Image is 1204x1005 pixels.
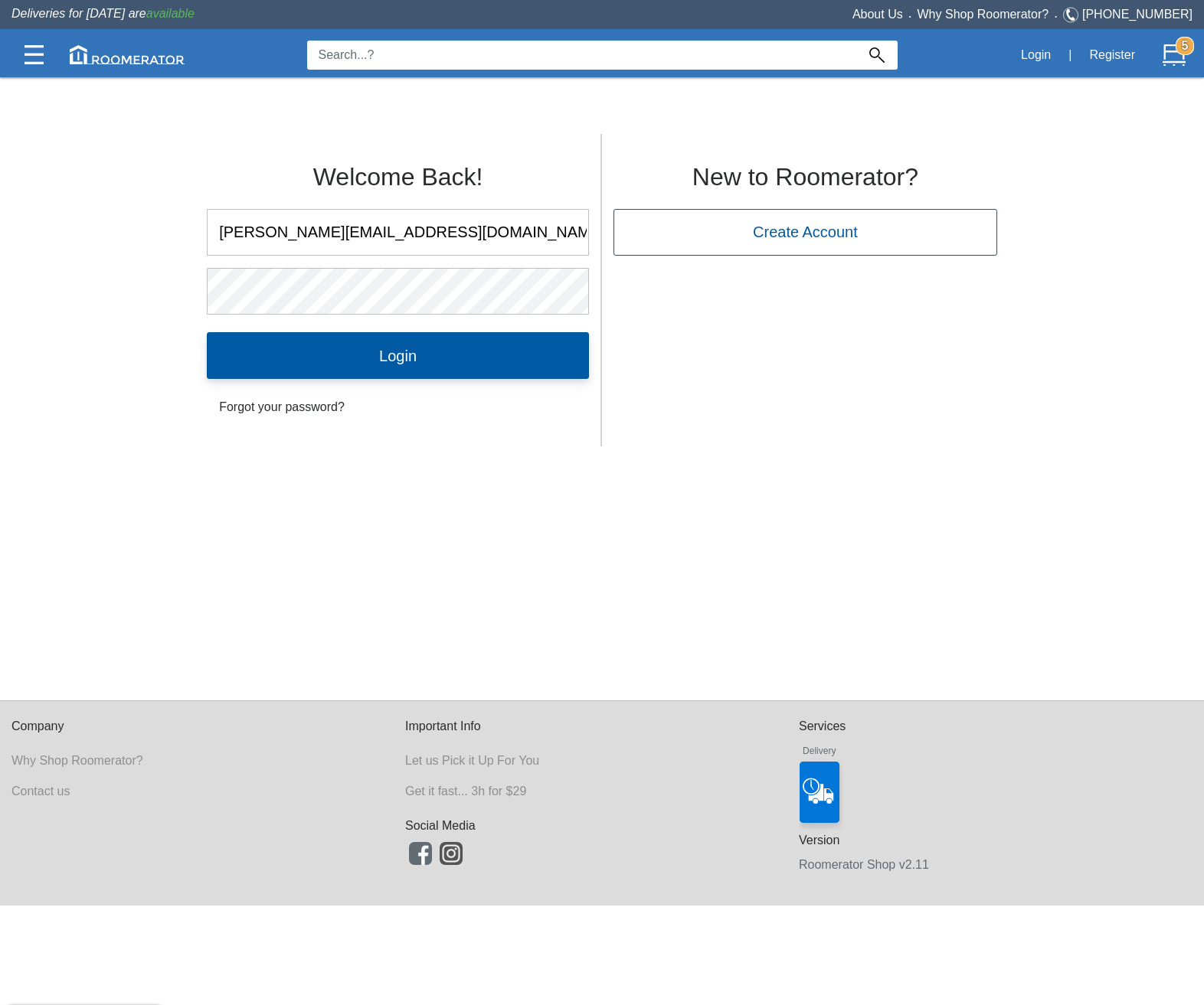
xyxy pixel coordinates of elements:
[405,719,799,733] h6: Important Info
[800,762,839,823] img: Delivery_Icon?!
[799,719,1193,733] h6: Services
[1163,44,1186,67] img: Cart.svg
[146,7,195,20] span: available
[405,819,799,833] h6: Social Media
[11,785,70,798] a: Contact us
[1049,13,1063,20] span: •
[405,785,526,798] a: Get it fast... 3h for $29
[1059,38,1081,72] div: |
[405,754,539,767] a: Let us Pick it Up For You
[11,754,143,767] a: Why Shop Roomerator?
[800,740,839,756] h6: Delivery
[1063,5,1082,24] img: Telephone.svg
[307,41,856,70] input: Search...?
[207,332,589,378] input: Login
[799,830,1193,850] h6: Version
[1176,37,1194,55] strong: 5
[852,8,903,21] a: About Us
[11,7,195,20] span: Deliveries for [DATE] are
[207,164,589,191] h2: Welcome Back!
[208,210,588,255] input: Email
[25,45,44,64] img: Categories.svg
[1081,39,1143,71] button: Register
[799,858,929,871] a: Roomerator Shop v2.11
[903,13,918,20] span: •
[613,164,997,191] h2: New to Roomerator?
[1013,39,1059,71] button: Login
[918,8,1049,21] a: Why Shop Roomerator?
[11,719,405,733] h6: Company
[613,209,997,255] button: Create Account
[1082,8,1193,21] a: [PHONE_NUMBER]
[207,392,589,423] a: Forgot your password?
[70,45,185,64] img: roomerator-logo.svg
[869,47,885,63] img: Search_Icon.svg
